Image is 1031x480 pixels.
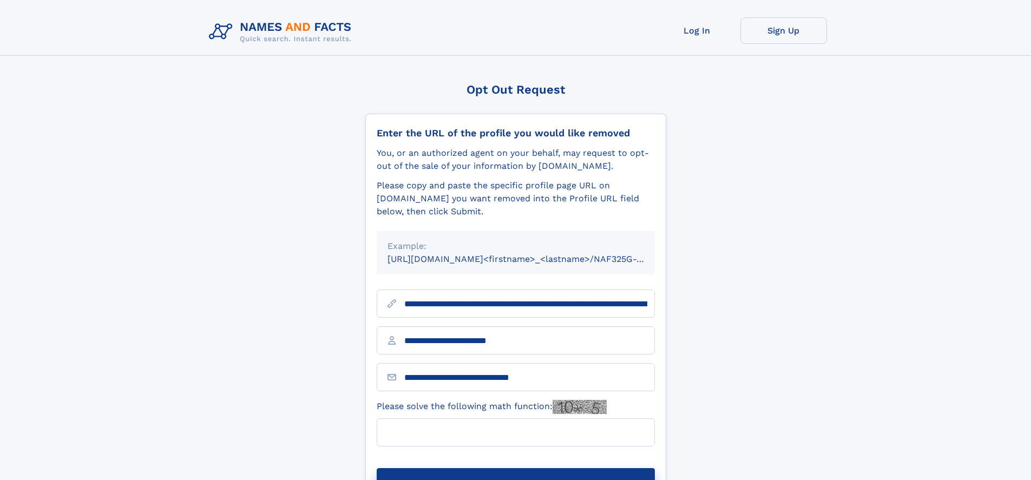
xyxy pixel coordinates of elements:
div: Opt Out Request [365,83,666,96]
div: You, or an authorized agent on your behalf, may request to opt-out of the sale of your informatio... [377,147,655,173]
img: Logo Names and Facts [205,17,360,47]
small: [URL][DOMAIN_NAME]<firstname>_<lastname>/NAF325G-xxxxxxxx [388,254,675,264]
div: Enter the URL of the profile you would like removed [377,127,655,139]
a: Log In [654,17,740,44]
div: Example: [388,240,644,253]
label: Please solve the following math function: [377,400,607,414]
div: Please copy and paste the specific profile page URL on [DOMAIN_NAME] you want removed into the Pr... [377,179,655,218]
a: Sign Up [740,17,827,44]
